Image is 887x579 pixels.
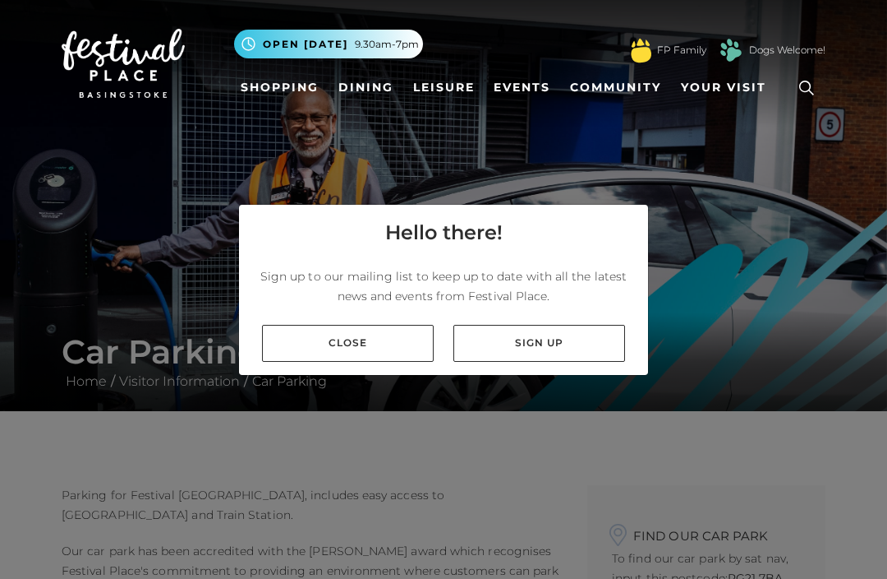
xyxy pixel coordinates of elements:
[674,72,781,103] a: Your Visit
[681,79,766,96] span: Your Visit
[234,30,423,58] button: Open [DATE] 9.30am-7pm
[263,37,348,52] span: Open [DATE]
[563,72,668,103] a: Community
[657,43,706,58] a: FP Family
[262,325,434,362] a: Close
[407,72,481,103] a: Leisure
[453,325,625,362] a: Sign up
[332,72,400,103] a: Dining
[234,72,325,103] a: Shopping
[749,43,825,58] a: Dogs Welcome!
[252,266,635,306] p: Sign up to our mailing list to keep up to date with all the latest news and events from Festival ...
[487,72,557,103] a: Events
[62,29,185,98] img: Festival Place Logo
[355,37,419,52] span: 9.30am-7pm
[385,218,503,248] h4: Hello there!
